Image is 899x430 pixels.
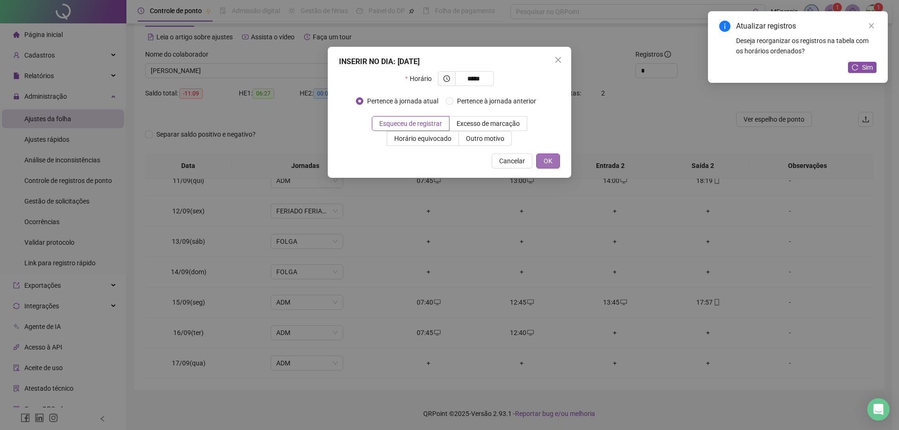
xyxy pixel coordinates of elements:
[499,156,525,166] span: Cancelar
[339,56,560,67] div: INSERIR NO DIA : [DATE]
[443,75,450,82] span: clock-circle
[363,96,442,106] span: Pertence à jornada atual
[466,135,504,142] span: Outro motivo
[736,21,877,32] div: Atualizar registros
[536,153,560,168] button: OK
[852,64,858,71] span: reload
[551,52,566,67] button: Close
[453,96,540,106] span: Pertence à jornada anterior
[544,156,553,166] span: OK
[394,135,451,142] span: Horário equivocado
[405,71,437,86] label: Horário
[554,56,562,64] span: close
[457,120,520,127] span: Excesso de marcação
[862,62,873,73] span: Sim
[736,36,877,56] div: Deseja reorganizar os registros na tabela com os horários ordenados?
[492,153,532,168] button: Cancelar
[868,22,875,29] span: close
[379,120,442,127] span: Esqueceu de registrar
[867,398,890,421] div: Open Intercom Messenger
[866,21,877,31] a: Close
[848,62,877,73] button: Sim
[719,21,730,32] span: info-circle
